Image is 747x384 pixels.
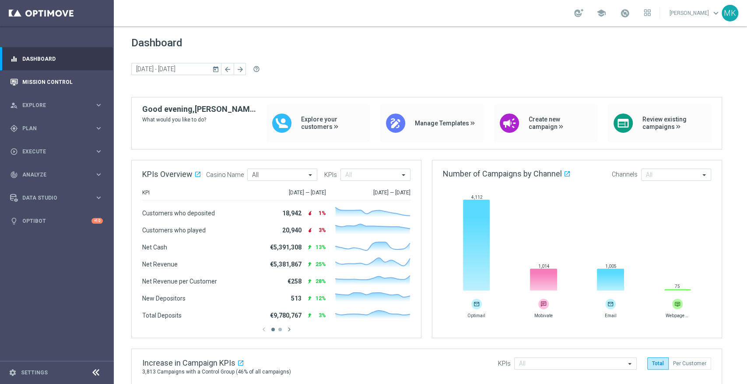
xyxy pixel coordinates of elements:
i: equalizer [10,55,18,63]
div: Plan [10,125,95,132]
i: lightbulb [10,217,18,225]
button: play_circle_outline Execute keyboard_arrow_right [10,148,103,155]
i: play_circle_outline [10,148,18,156]
span: Execute [22,149,95,154]
button: Data Studio keyboard_arrow_right [10,194,103,201]
button: equalizer Dashboard [10,55,103,62]
div: Dashboard [10,47,103,70]
div: Execute [10,148,95,156]
i: keyboard_arrow_right [95,147,103,156]
span: Explore [22,103,95,108]
i: person_search [10,101,18,109]
i: track_changes [10,171,18,179]
a: [PERSON_NAME]keyboard_arrow_down [669,7,722,20]
i: gps_fixed [10,125,18,132]
i: keyboard_arrow_right [95,170,103,179]
div: Data Studio [10,194,95,202]
span: keyboard_arrow_down [711,8,721,18]
span: Data Studio [22,195,95,201]
button: gps_fixed Plan keyboard_arrow_right [10,125,103,132]
button: lightbulb Optibot +10 [10,218,103,225]
div: Analyze [10,171,95,179]
i: keyboard_arrow_right [95,124,103,132]
button: track_changes Analyze keyboard_arrow_right [10,171,103,178]
button: person_search Explore keyboard_arrow_right [10,102,103,109]
i: keyboard_arrow_right [95,194,103,202]
i: settings [9,369,17,377]
div: Optibot [10,209,103,232]
div: +10 [91,218,103,224]
div: MK [722,5,738,21]
a: Optibot [22,209,91,232]
span: school [596,8,606,18]
span: Analyze [22,172,95,177]
div: Explore [10,101,95,109]
div: Mission Control [10,70,103,93]
i: keyboard_arrow_right [95,101,103,109]
a: Settings [21,370,48,375]
a: Dashboard [22,47,103,70]
span: Plan [22,126,95,131]
a: Mission Control [22,70,103,93]
button: Mission Control [10,79,103,86]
